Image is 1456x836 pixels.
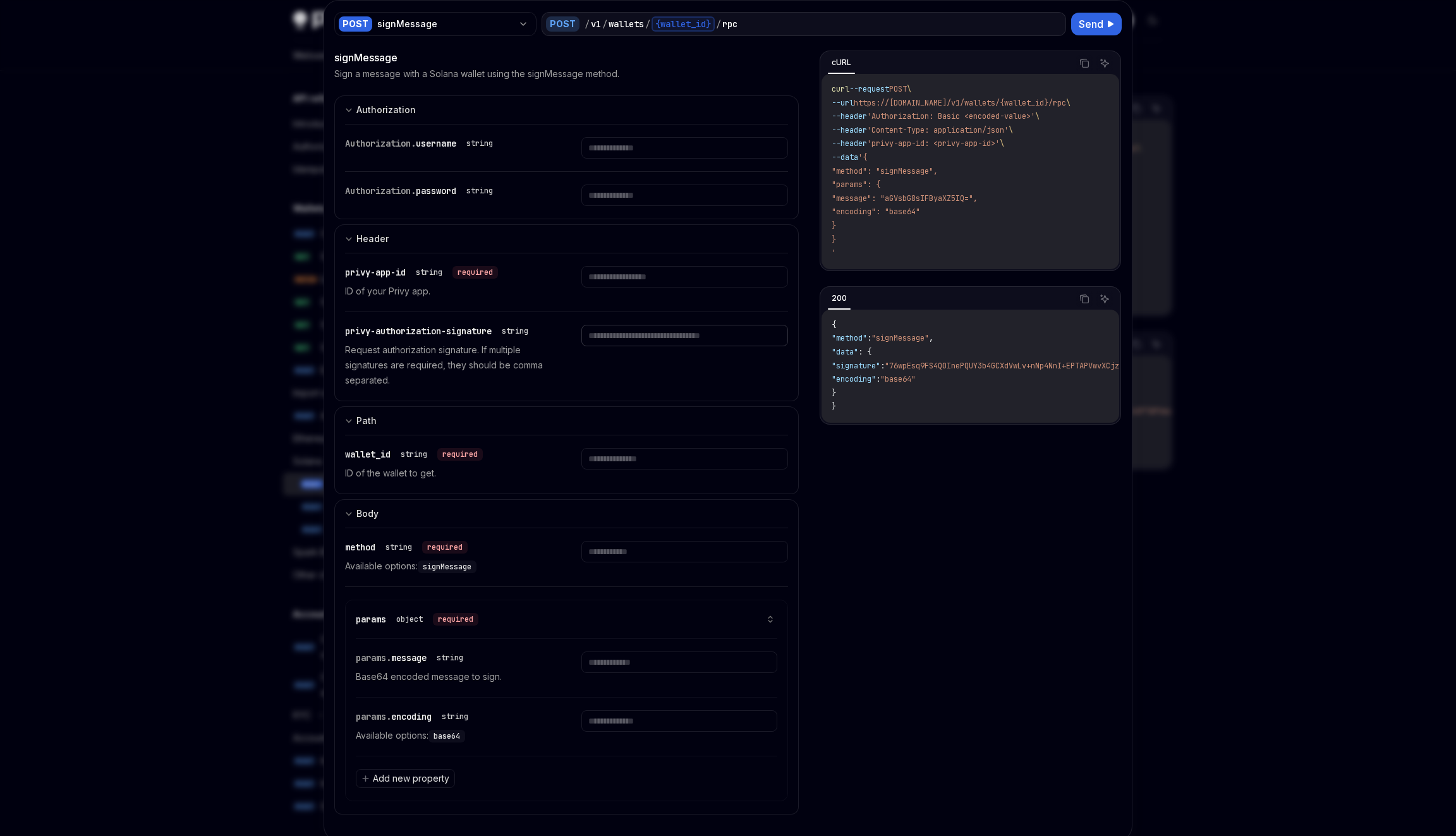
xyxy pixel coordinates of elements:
button: POSTsignMessage [334,11,537,37]
span: } [832,388,836,398]
div: required [437,448,483,461]
div: string [466,186,493,196]
div: / [585,18,590,30]
div: cURL [828,55,855,70]
button: Add new property [356,769,455,788]
p: Base64 encoded message to sign. [356,669,551,684]
div: string [442,712,468,722]
span: } [832,221,836,231]
button: expand input section [334,95,799,124]
div: wallets [609,18,644,30]
span: \ [1000,138,1004,148]
div: Authorization.username [345,137,498,150]
div: params [356,613,478,626]
div: {wallet_id} [652,16,715,32]
span: \ [1035,111,1040,121]
span: --header [832,125,867,135]
div: params.encoding [356,710,473,723]
div: method [345,541,468,554]
span: "signMessage" [871,333,929,343]
div: / [645,18,650,30]
div: string [401,449,427,459]
div: string [437,653,463,663]
span: --header [832,111,867,121]
span: message [391,652,427,663]
span: --request [849,84,889,94]
span: Authorization. [345,185,416,197]
span: } [832,234,836,245]
span: "encoding": "base64" [832,207,920,217]
p: Available options: [345,559,551,574]
span: \ [1009,125,1013,135]
div: required [422,541,468,554]
button: Ask AI [1096,55,1113,71]
span: '{ [858,152,867,162]
div: string [385,542,412,552]
div: signMessage [377,18,513,30]
span: Send [1079,16,1103,32]
span: \ [1066,98,1071,108]
span: params [356,614,386,625]
span: } [832,401,836,411]
button: expand input section [334,224,799,253]
span: --url [832,98,854,108]
span: ' [832,248,836,258]
button: Copy the contents from the code block [1076,55,1093,71]
span: 'Authorization: Basic <encoded-value>' [867,111,1035,121]
div: privy-authorization-signature [345,325,533,337]
div: string [502,326,528,336]
span: "method" [832,333,867,343]
div: required [452,266,498,279]
div: Path [356,413,377,428]
span: \ [907,84,911,94]
button: expand input section [334,499,799,528]
span: https://[DOMAIN_NAME]/v1/wallets/{wallet_id}/rpc [854,98,1066,108]
span: privy-app-id [345,267,406,278]
p: Request authorization signature. If multiple signatures are required, they should be comma separa... [345,342,551,388]
span: params. [356,711,391,722]
div: object [396,614,423,624]
span: "data" [832,347,858,357]
span: 'Content-Type: application/json' [867,125,1009,135]
div: wallet_id [345,448,483,461]
span: "encoding" [832,374,876,384]
span: : [876,374,880,384]
span: : { [858,347,871,357]
span: "signature" [832,361,880,371]
div: rpc [722,18,737,30]
span: encoding [391,711,432,722]
span: Authorization. [345,138,416,149]
div: required [433,613,478,626]
span: base64 [434,731,460,741]
span: privy-authorization-signature [345,325,492,337]
span: curl [832,84,849,94]
span: { [832,320,836,330]
div: signMessage [334,50,799,65]
p: ID of your Privy app. [345,284,551,299]
span: : [880,361,885,371]
span: : [867,333,871,343]
span: POST [889,84,907,94]
span: params. [356,652,391,663]
p: Sign a message with a Solana wallet using the signMessage method. [334,68,619,80]
span: "76wpEsq9FS4QOInePQUY3b4GCXdVwLv+nNp4NnI+EPTAPVwvXCjzjUW/gD6Vuh4KaD+7p2X4MaTu6xYu0rMTAA==" [885,361,1283,371]
span: method [345,542,375,553]
div: string [466,138,493,148]
div: privy-app-id [345,266,498,279]
span: password [416,185,456,197]
span: , [929,333,933,343]
button: Copy the contents from the code block [1076,291,1093,307]
div: params.message [356,651,468,664]
div: / [716,18,721,30]
div: / [602,18,607,30]
span: username [416,138,456,149]
span: "method": "signMessage", [832,166,938,176]
button: Send [1071,13,1122,35]
span: "params": { [832,179,880,190]
button: Ask AI [1096,291,1113,307]
span: --header [832,138,867,148]
div: Body [356,506,379,521]
span: 'privy-app-id: <privy-app-id>' [867,138,1000,148]
p: ID of the wallet to get. [345,466,551,481]
button: expand input section [334,406,799,435]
